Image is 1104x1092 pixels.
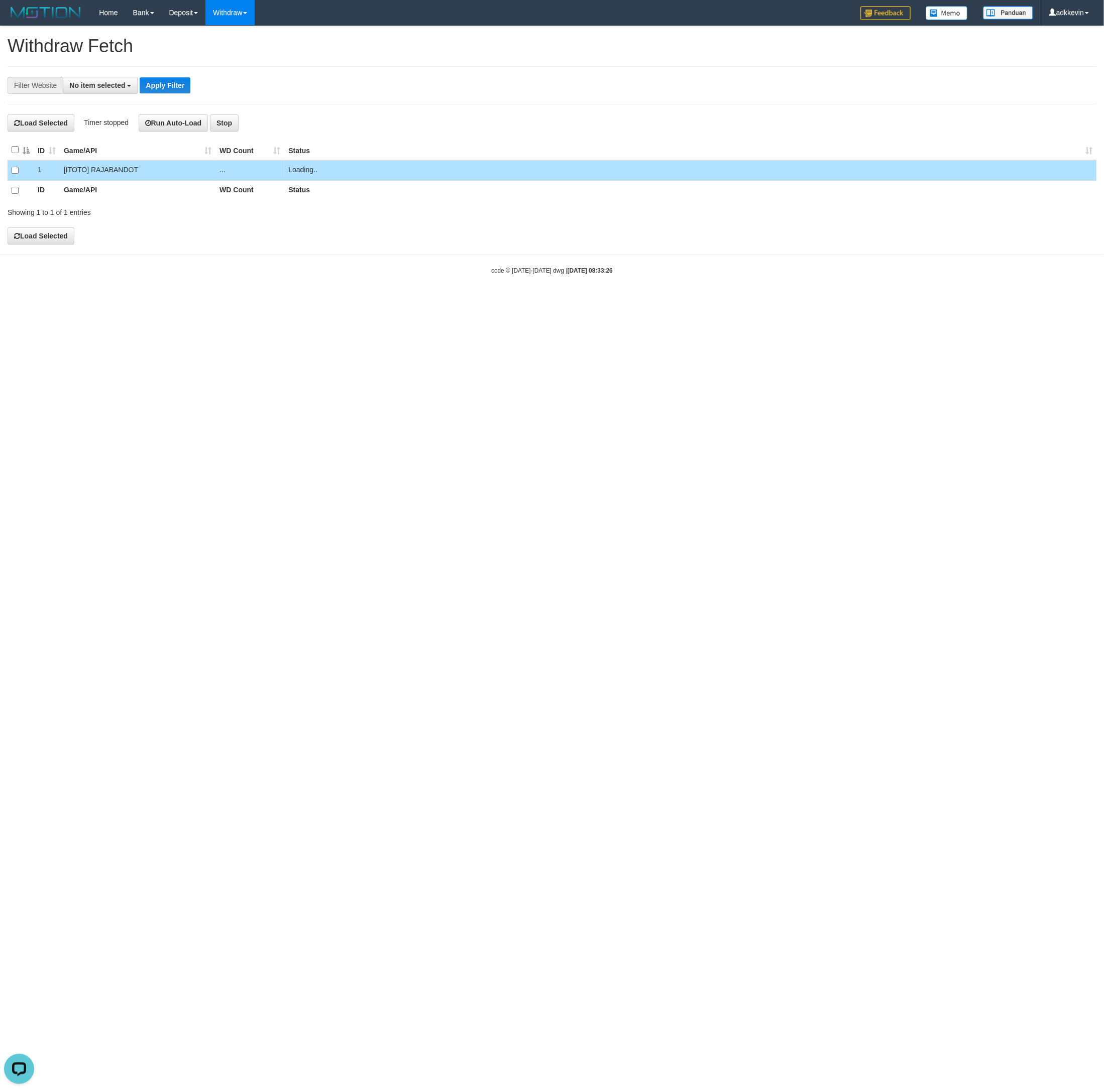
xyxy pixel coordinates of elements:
button: Load Selected [8,227,74,245]
h1: Withdraw Fetch [8,36,1096,56]
th: Game/API [60,180,215,200]
small: code © [DATE]-[DATE] dwg | [491,267,613,274]
button: Apply Filter [140,77,190,93]
div: Showing 1 to 1 of 1 entries [8,203,453,217]
button: No item selected [63,77,138,94]
button: Load Selected [8,114,74,132]
button: Stop [210,114,239,132]
img: Button%20Memo.svg [926,6,968,20]
th: WD Count [215,180,284,200]
span: No item selected [69,81,125,89]
img: MOTION_logo.png [8,5,84,20]
th: ID: activate to sort column ascending [34,140,60,160]
div: Filter Website [8,77,63,94]
td: [ITOTO] RAJABANDOT [60,160,215,181]
img: panduan.png [983,6,1033,20]
button: Open LiveChat chat widget [4,4,34,34]
th: ID [34,180,60,200]
span: ... [219,166,226,174]
button: Run Auto-Load [139,114,208,132]
strong: [DATE] 08:33:26 [568,267,613,274]
span: Loading.. [288,166,317,174]
th: Status [284,180,1096,200]
th: WD Count: activate to sort column ascending [215,140,284,160]
img: Feedback.jpg [860,6,911,20]
th: Status: activate to sort column ascending [284,140,1096,160]
span: Timer stopped [84,118,129,127]
td: 1 [34,160,60,181]
th: Game/API: activate to sort column ascending [60,140,215,160]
